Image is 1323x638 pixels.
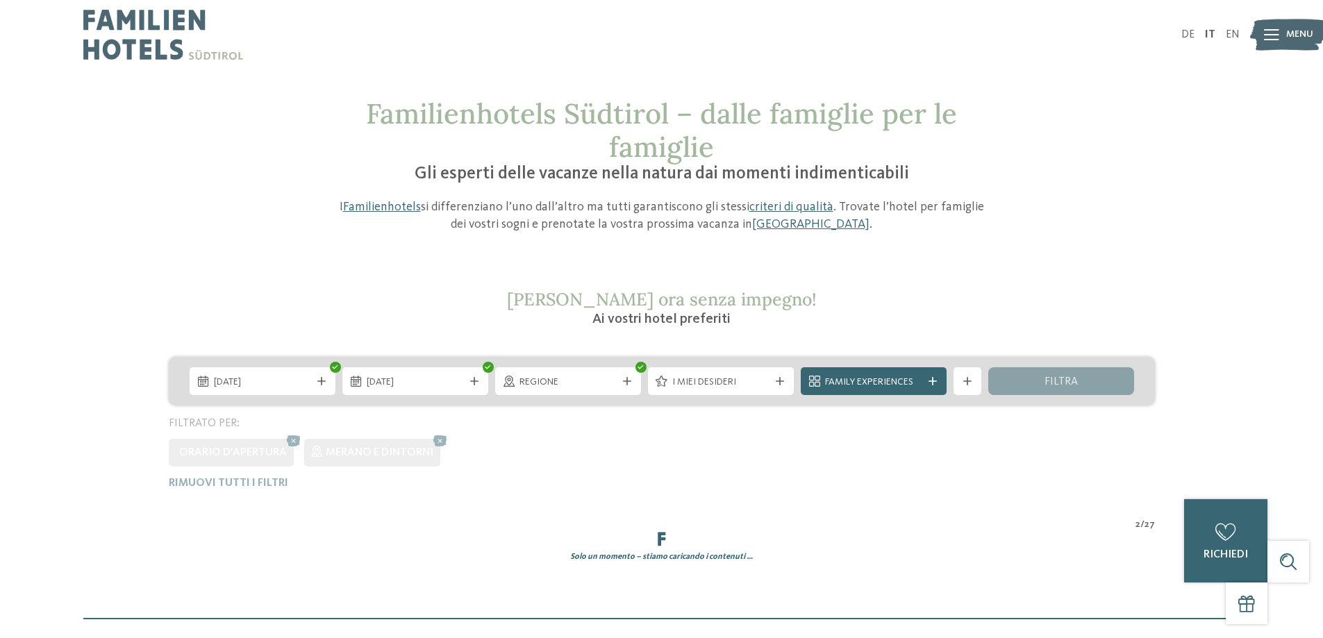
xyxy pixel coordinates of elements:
[507,288,817,310] span: [PERSON_NAME] ora senza impegno!
[366,96,957,165] span: Familienhotels Südtirol – dalle famiglie per le famiglie
[367,376,464,389] span: [DATE]
[749,201,833,213] a: criteri di qualità
[752,218,869,230] a: [GEOGRAPHIC_DATA]
[343,201,421,213] a: Familienhotels
[332,199,992,233] p: I si differenziano l’uno dall’altro ma tutti garantiscono gli stessi . Trovate l’hotel per famigl...
[1140,518,1145,532] span: /
[415,165,909,183] span: Gli esperti delle vacanze nella natura dai momenti indimenticabili
[519,376,617,389] span: Regione
[1135,518,1140,532] span: 2
[214,376,311,389] span: [DATE]
[1226,29,1240,40] a: EN
[1145,518,1155,532] span: 27
[1184,499,1267,582] a: richiedi
[158,551,1165,563] div: Solo un momento – stiamo caricando i contenuti …
[1286,28,1313,42] span: Menu
[672,376,769,389] span: I miei desideri
[1204,549,1248,560] span: richiedi
[1181,29,1195,40] a: DE
[825,376,922,389] span: Family Experiences
[592,312,731,326] span: Ai vostri hotel preferiti
[1205,29,1215,40] a: IT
